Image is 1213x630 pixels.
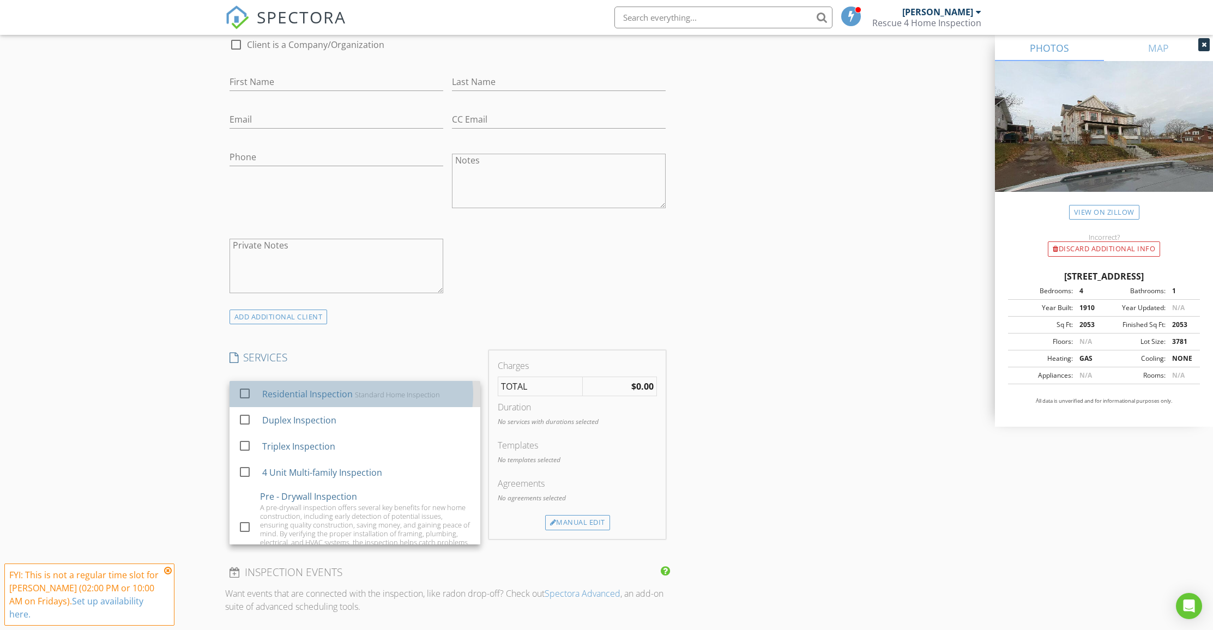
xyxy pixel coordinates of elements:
div: ADD ADDITIONAL client [230,310,328,324]
p: No services with durations selected [498,417,657,427]
div: Rescue 4 Home Inspection [872,17,981,28]
label: Client is a Company/Organization [247,39,384,50]
div: Manual Edit [545,515,610,530]
div: Rooms: [1104,371,1166,380]
div: Sq Ft: [1011,320,1073,330]
td: TOTAL [498,377,582,396]
div: Discard Additional info [1048,241,1160,257]
span: N/A [1172,371,1185,380]
img: streetview [995,61,1213,218]
p: No agreements selected [498,493,657,503]
div: NONE [1166,354,1197,364]
p: No templates selected [498,455,657,465]
div: Bedrooms: [1011,286,1073,296]
a: SPECTORA [225,15,346,38]
div: [STREET_ADDRESS] [1008,270,1200,283]
div: [PERSON_NAME] [902,7,973,17]
div: Year Built: [1011,303,1073,313]
strong: $0.00 [631,380,654,392]
span: SPECTORA [257,5,346,28]
div: Finished Sq Ft: [1104,320,1166,330]
div: Appliances: [1011,371,1073,380]
div: Agreements [498,477,657,490]
div: Duration [498,401,657,414]
p: Want events that are connected with the inspection, like radon drop-off? Check out , an add-on su... [225,587,671,613]
div: Lot Size: [1104,337,1166,347]
div: 1910 [1073,303,1104,313]
div: 3781 [1166,337,1197,347]
div: Residential Inspection [262,387,352,401]
span: N/A [1079,337,1092,346]
div: A pre-drywall inspection offers several key benefits for new home construction, including early d... [260,503,472,564]
a: View on Zillow [1069,205,1139,220]
div: Cooling: [1104,354,1166,364]
p: All data is unverified and for informational purposes only. [1008,397,1200,405]
img: The Best Home Inspection Software - Spectora [225,5,249,29]
div: 1 [1166,286,1197,296]
a: PHOTOS [995,35,1104,61]
input: Search everything... [614,7,832,28]
div: Floors: [1011,337,1073,347]
div: Incorrect? [995,233,1213,241]
div: Year Updated: [1104,303,1166,313]
div: 4 [1073,286,1104,296]
div: FYI: This is not a regular time slot for [PERSON_NAME] (02:00 PM or 10:00 AM on Fridays). [9,568,161,621]
h4: INSPECTION EVENTS [230,565,666,579]
div: GAS [1073,354,1104,364]
a: MAP [1104,35,1213,61]
div: Triplex Inspection [262,440,335,453]
div: Duplex Inspection [262,414,336,427]
a: Set up availability here. [9,595,143,620]
div: 4 Unit Multi-family Inspection [262,466,382,479]
div: Charges [498,359,657,372]
div: Heating: [1011,354,1073,364]
div: Standard Home Inspection [354,390,439,399]
div: Bathrooms: [1104,286,1166,296]
div: Pre - Drywall Inspection [260,490,357,503]
div: 2053 [1073,320,1104,330]
span: N/A [1172,303,1185,312]
div: Templates [498,439,657,452]
div: 2053 [1166,320,1197,330]
span: N/A [1079,371,1092,380]
a: Spectora Advanced [545,587,620,599]
div: Open Intercom Messenger [1176,593,1202,619]
h4: SERVICES [230,350,480,365]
